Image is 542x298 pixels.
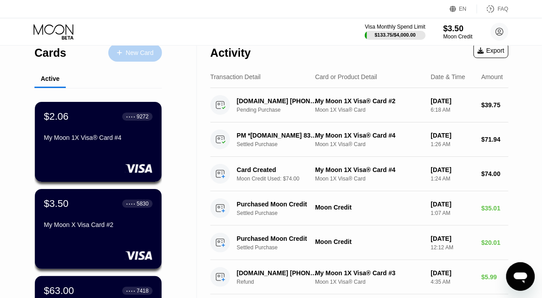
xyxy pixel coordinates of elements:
div: Moon 1X Visa® Card [315,107,423,113]
div: Card Created [237,166,319,173]
div: Active [41,75,60,82]
div: Pending Purchase [237,107,324,113]
div: My Moon 1X Visa® Card #4 [315,166,423,173]
div: Amount [481,73,503,80]
div: Visa Monthly Spend Limit [365,24,425,30]
div: ● ● ● ● [126,290,135,292]
div: Moon Credit Used: $74.00 [237,176,324,182]
div: $71.94 [481,136,508,143]
div: My Moon 1X Visa® Card #4 [315,132,423,139]
div: $3.50 [44,198,68,210]
div: New Card [108,44,162,62]
div: Moon Credit [444,34,473,40]
div: Export [474,43,508,58]
div: PM *[DOMAIN_NAME] 833-2238874 US [237,132,319,139]
div: Settled Purchase [237,244,324,251]
div: ● ● ● ● [126,115,135,118]
div: 1:26 AM [431,141,474,147]
div: $35.01 [481,205,508,212]
div: ● ● ● ● [126,202,135,205]
div: PM *[DOMAIN_NAME] 833-2238874 USSettled PurchaseMy Moon 1X Visa® Card #4Moon 1X Visa® Card[DATE]1... [210,122,508,157]
div: 1:07 AM [431,210,474,216]
div: [DOMAIN_NAME] [PHONE_NUMBER] US [237,97,319,105]
div: $5.99 [481,273,508,281]
div: $2.06● ● ● ●9272My Moon 1X Visa® Card #4 [35,102,162,182]
div: 12:12 AM [431,244,474,251]
div: My Moon 1X Visa® Card #4 [44,134,153,141]
div: 9272 [137,113,149,120]
div: Purchased Moon CreditSettled PurchaseMoon Credit[DATE]1:07 AM$35.01 [210,191,508,226]
div: [DATE] [431,166,474,173]
div: Transaction Detail [210,73,260,80]
div: 1:24 AM [431,176,474,182]
div: 7418 [137,288,149,294]
div: 5830 [137,201,149,207]
div: $3.50● ● ● ●5830My Moon X Visa Card #2 [35,189,162,269]
div: New Card [126,49,154,57]
div: 6:18 AM [431,107,474,113]
iframe: Button to launch messaging window [506,262,535,291]
div: $20.01 [481,239,508,246]
div: $133.75 / $4,000.00 [375,32,416,38]
div: $3.50Moon Credit [444,24,473,40]
div: Activity [210,46,251,59]
div: [DOMAIN_NAME] [PHONE_NUMBER] USPending PurchaseMy Moon 1X Visa® Card #2Moon 1X Visa® Card[DATE]6:... [210,88,508,122]
div: FAQ [477,4,508,13]
div: Moon Credit [315,238,423,245]
div: Moon Credit [315,204,423,211]
div: [DATE] [431,201,474,208]
div: $63.00 [44,285,74,297]
div: EN [450,4,477,13]
div: Card or Product Detail [315,73,377,80]
div: Purchased Moon Credit [237,201,319,208]
div: Settled Purchase [237,141,324,147]
div: $74.00 [481,170,508,177]
div: $3.50 [444,24,473,34]
div: Purchased Moon Credit [237,235,319,242]
div: Refund [237,279,324,285]
div: Date & Time [431,73,465,80]
div: My Moon X Visa Card #2 [44,221,153,228]
div: [DOMAIN_NAME] [PHONE_NUMBER] US [237,269,319,277]
div: My Moon 1X Visa® Card #3 [315,269,423,277]
div: Moon 1X Visa® Card [315,176,423,182]
div: Export [478,47,504,54]
div: [DATE] [431,235,474,242]
div: Purchased Moon CreditSettled PurchaseMoon Credit[DATE]12:12 AM$20.01 [210,226,508,260]
div: My Moon 1X Visa® Card #2 [315,97,423,105]
div: [DATE] [431,132,474,139]
div: Settled Purchase [237,210,324,216]
div: Moon 1X Visa® Card [315,141,423,147]
div: 4:35 AM [431,279,474,285]
div: Visa Monthly Spend Limit$133.75/$4,000.00 [365,24,425,40]
div: EN [459,6,467,12]
div: [DATE] [431,97,474,105]
div: $2.06 [44,111,68,122]
div: Card CreatedMoon Credit Used: $74.00My Moon 1X Visa® Card #4Moon 1X Visa® Card[DATE]1:24 AM$74.00 [210,157,508,191]
div: Moon 1X Visa® Card [315,279,423,285]
div: [DOMAIN_NAME] [PHONE_NUMBER] USRefundMy Moon 1X Visa® Card #3Moon 1X Visa® Card[DATE]4:35 AM$5.99 [210,260,508,294]
div: Cards [34,46,66,59]
div: FAQ [498,6,508,12]
div: [DATE] [431,269,474,277]
div: $39.75 [481,101,508,109]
